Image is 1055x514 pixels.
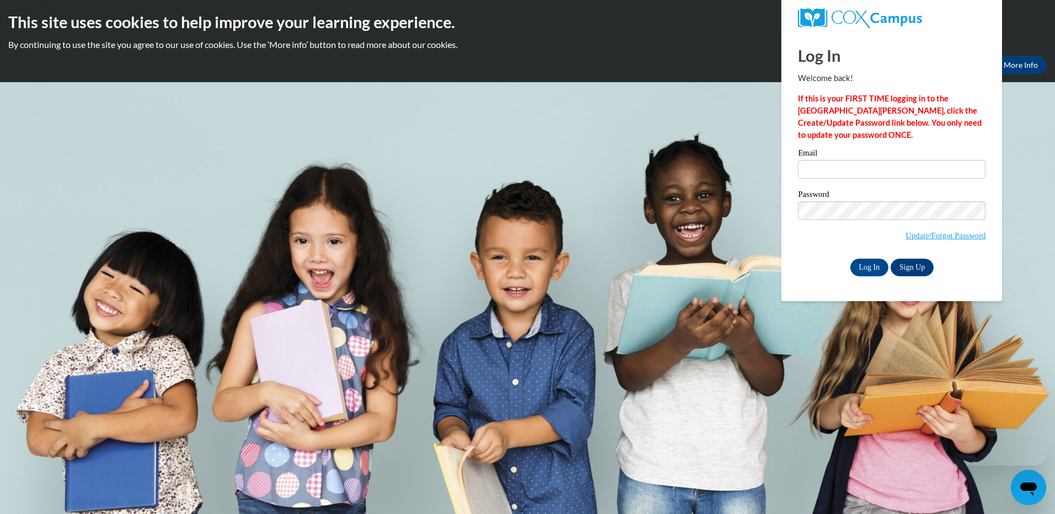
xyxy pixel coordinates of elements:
a: Sign Up [891,259,934,276]
label: Email [798,149,985,160]
a: More Info [995,56,1047,74]
iframe: Button to launch messaging window [1011,470,1046,505]
label: Password [798,190,985,201]
strong: If this is your FIRST TIME logging in to the [GEOGRAPHIC_DATA][PERSON_NAME], click the Create/Upd... [798,94,982,140]
iframe: Message from company [960,441,1046,465]
a: Update/Forgot Password [905,231,985,240]
p: By continuing to use the site you agree to our use of cookies. Use the ‘More info’ button to read... [8,39,1047,51]
input: Log In [850,259,889,276]
p: Welcome back! [798,72,985,84]
h2: This site uses cookies to help improve your learning experience. [8,11,1047,33]
h1: Log In [798,44,985,67]
a: COX Campus [798,8,985,28]
img: COX Campus [798,8,921,28]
